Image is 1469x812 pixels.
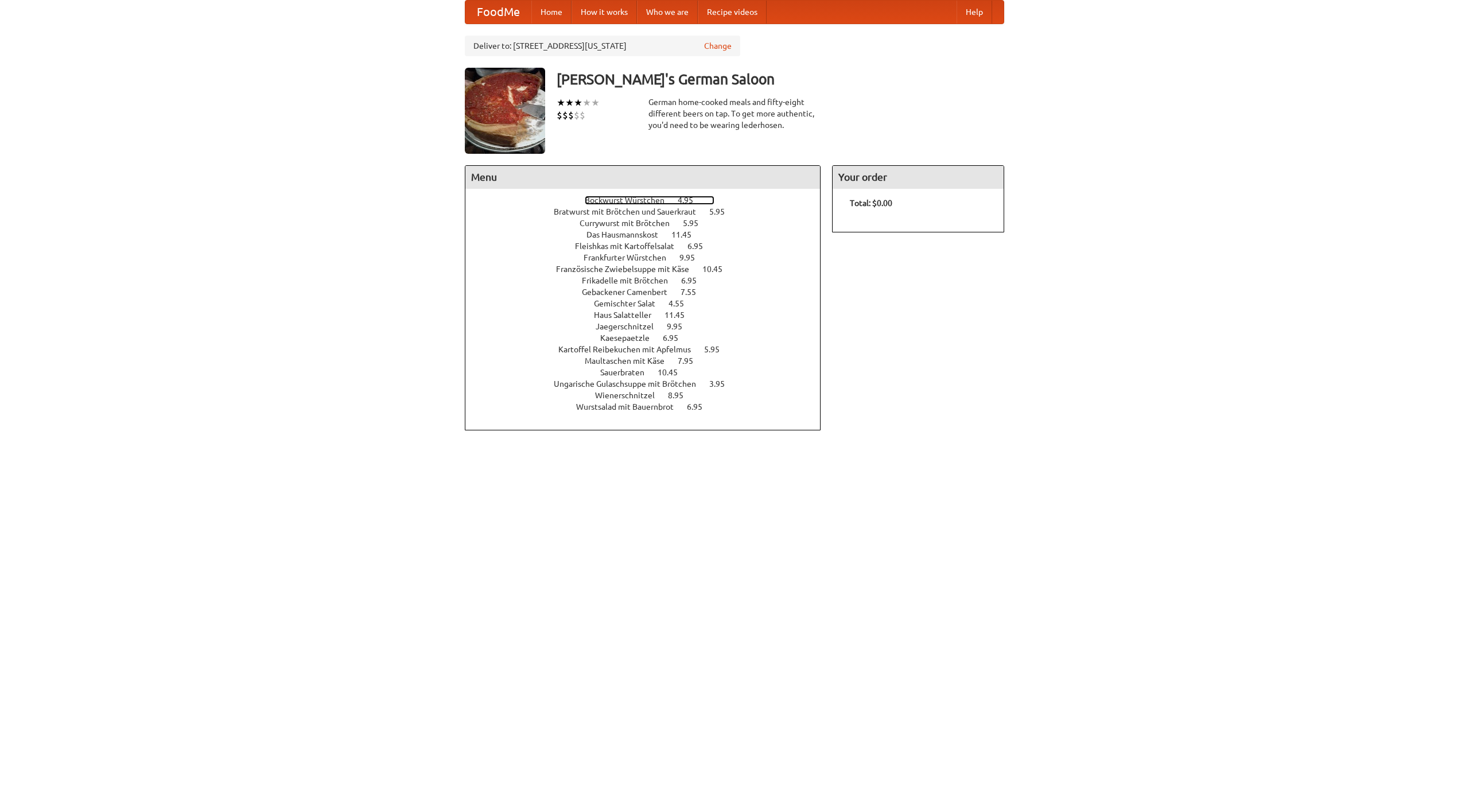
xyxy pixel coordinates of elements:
[637,1,698,24] a: Who we are
[557,109,562,122] li: $
[591,96,600,109] li: ★
[558,345,702,354] span: Kartoffel Reibekuchen mit Apfelmus
[687,402,714,411] span: 6.95
[556,265,744,274] a: Französische Zwiebelsuppe mit Käse 10.45
[582,276,679,285] span: Frikadelle mit Brötchen
[585,356,676,366] span: Maultaschen mit Käse
[585,356,714,366] a: Maultaschen mit Käse 7.95
[678,196,705,205] span: 4.95
[575,242,724,251] a: Fleishkas mit Kartoffelsalat 6.95
[595,391,666,400] span: Wienerschnitzel
[594,299,705,308] a: Gemischter Salat 4.55
[574,109,580,122] li: $
[465,68,545,154] img: angular.jpg
[557,96,565,109] li: ★
[957,1,992,24] a: Help
[648,96,821,131] div: German home-cooked meals and fifty-eight different beers on tap. To get more authentic, you'd nee...
[850,199,892,208] b: Total: $0.00
[465,166,820,189] h4: Menu
[556,265,701,274] span: Französische Zwiebelsuppe mit Käse
[582,96,591,109] li: ★
[594,310,706,320] a: Haus Salatteller 11.45
[833,166,1004,189] h4: Your order
[687,242,714,251] span: 6.95
[554,207,708,216] span: Bratwurst mit Brötchen und Sauerkraut
[709,379,736,388] span: 3.95
[702,265,734,274] span: 10.45
[678,356,705,366] span: 7.95
[568,109,574,122] li: $
[596,322,704,331] a: Jaegerschnitzel 9.95
[709,207,736,216] span: 5.95
[596,322,665,331] span: Jaegerschnitzel
[586,230,670,239] span: Das Hausmannskost
[554,207,746,216] a: Bratwurst mit Brötchen und Sauerkraut 5.95
[575,242,686,251] span: Fleishkas mit Kartoffelsalat
[664,310,696,320] span: 11.45
[584,253,716,262] a: Frankfurter Würstchen 9.95
[465,36,740,56] div: Deliver to: [STREET_ADDRESS][US_STATE]
[584,253,678,262] span: Frankfurter Würstchen
[667,322,694,331] span: 9.95
[663,333,690,343] span: 6.95
[679,253,706,262] span: 9.95
[668,391,695,400] span: 8.95
[600,368,656,377] span: Sauerbraten
[565,96,574,109] li: ★
[681,276,708,285] span: 6.95
[594,310,663,320] span: Haus Salatteller
[580,219,720,228] a: Currywurst mit Brötchen 5.95
[465,1,531,24] a: FoodMe
[580,109,585,122] li: $
[658,368,689,377] span: 10.45
[698,1,767,24] a: Recipe videos
[683,219,710,228] span: 5.95
[531,1,572,24] a: Home
[600,368,699,377] a: Sauerbraten 10.45
[576,402,685,411] span: Wurstsalad mit Bauernbrot
[562,109,568,122] li: $
[585,196,676,205] span: Bockwurst Würstchen
[574,96,582,109] li: ★
[594,299,667,308] span: Gemischter Salat
[681,287,708,297] span: 7.55
[600,333,661,343] span: Kaesepaetzle
[585,196,714,205] a: Bockwurst Würstchen 4.95
[586,230,713,239] a: Das Hausmannskost 11.45
[554,379,708,388] span: Ungarische Gulaschsuppe mit Brötchen
[582,287,679,297] span: Gebackener Camenbert
[669,299,695,308] span: 4.55
[582,287,717,297] a: Gebackener Camenbert 7.55
[557,68,1004,91] h3: [PERSON_NAME]'s German Saloon
[704,40,732,52] a: Change
[554,379,746,388] a: Ungarische Gulaschsuppe mit Brötchen 3.95
[576,402,724,411] a: Wurstsalad mit Bauernbrot 6.95
[600,333,699,343] a: Kaesepaetzle 6.95
[671,230,703,239] span: 11.45
[704,345,731,354] span: 5.95
[580,219,681,228] span: Currywurst mit Brötchen
[595,391,705,400] a: Wienerschnitzel 8.95
[572,1,637,24] a: How it works
[558,345,741,354] a: Kartoffel Reibekuchen mit Apfelmus 5.95
[582,276,718,285] a: Frikadelle mit Brötchen 6.95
